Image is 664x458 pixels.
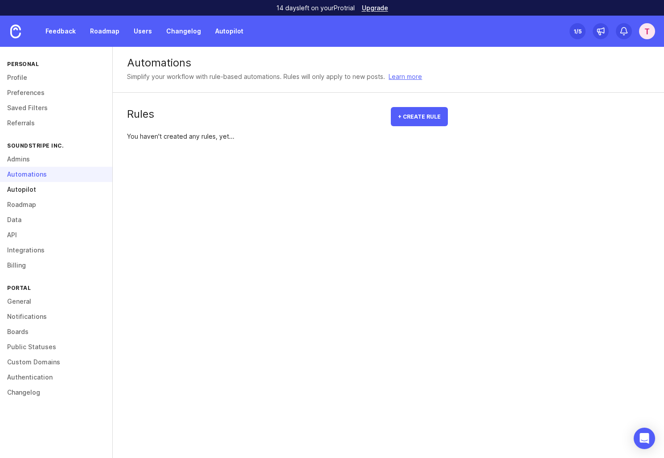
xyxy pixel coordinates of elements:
button: 1/5 [570,23,586,39]
a: Learn more [389,72,422,82]
p: 14 days left on your Pro trial [276,4,355,12]
a: Feedback [40,23,81,39]
img: Canny Home [10,25,21,38]
div: You haven't created any rules, yet... [113,93,462,154]
div: Open Intercom Messenger [634,428,655,449]
div: 1 /5 [574,25,582,37]
a: Roadmap [85,23,125,39]
button: + Create rule [391,107,448,126]
a: Upgrade [362,5,388,11]
h1: Rules [127,107,154,126]
a: Users [128,23,157,39]
p: Simplify your workflow with rule-based automations. Rules will only apply to new posts. [127,72,385,82]
a: Autopilot [210,23,249,39]
span: + Create rule [398,113,441,120]
button: T [639,23,655,39]
div: Automations [127,58,650,68]
a: Changelog [161,23,206,39]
